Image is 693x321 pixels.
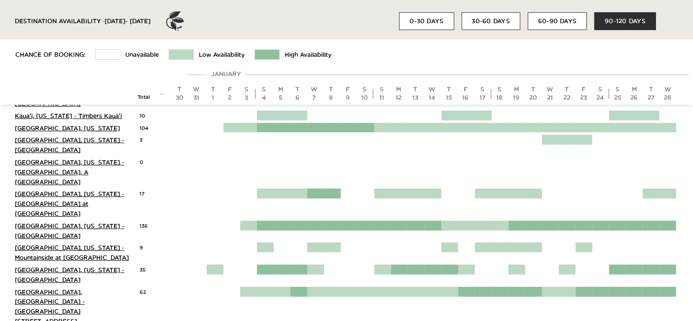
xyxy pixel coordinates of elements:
div: 30 [174,94,185,102]
div: T [207,85,219,94]
div: T [292,85,303,94]
div: 4 [258,94,270,102]
div: 26 [628,94,640,102]
a: [GEOGRAPHIC_DATA], [US_STATE] - [GEOGRAPHIC_DATA] [15,137,124,153]
div: 17 [140,189,156,198]
div: 15 [443,94,455,102]
div: S [258,85,270,94]
a: [GEOGRAPHIC_DATA], [US_STATE] - [GEOGRAPHIC_DATA], A [GEOGRAPHIC_DATA] [15,159,124,185]
img: ER_Logo_Bug_Dark_Grey.a7df47556c74605c8875.png [165,11,185,31]
div: W [426,85,438,94]
div: M [275,85,287,94]
div: W [308,85,320,94]
div: 28 [662,94,674,102]
div: 1 [207,94,219,102]
div: S [359,85,370,94]
div: 18 [494,94,506,102]
a: [GEOGRAPHIC_DATA], [US_STATE] [15,125,120,131]
div: T [443,85,455,94]
div: 62 [140,287,156,296]
div: S [476,85,488,94]
div: 25 [612,94,623,102]
div: F [578,85,589,94]
div: S [241,85,253,94]
div: F [460,85,472,94]
div: T [409,85,421,94]
div: 14 [426,94,438,102]
div: S [594,85,606,94]
div: 5 [275,94,287,102]
div: T [645,85,657,94]
div: 11 [376,94,388,102]
div: F [342,85,354,94]
div: 10 [140,111,156,120]
td: High Availability [280,50,342,60]
div: T [561,85,573,94]
a: ← [160,90,166,96]
div: 22 [561,94,573,102]
div: 9 [140,242,156,251]
div: 8 [325,94,337,102]
div: 24 [594,94,606,102]
div: 31 [190,94,202,102]
div: 17 [476,94,488,102]
div: T [174,85,185,94]
div: DESTINATION AVAILABILITY · [DATE] - [DATE] [15,4,150,39]
div: 16 [460,94,472,102]
div: 13 [409,94,421,102]
div: 21 [544,94,556,102]
div: 35 [140,265,156,274]
div: W [662,85,674,94]
div: January [207,69,245,79]
button: 60-90 DAYS [528,12,587,30]
a: [GEOGRAPHIC_DATA], [US_STATE] - [GEOGRAPHIC_DATA] [15,267,124,283]
td: Low Availability [194,50,255,60]
div: M [393,85,404,94]
a: [GEOGRAPHIC_DATA], [US_STATE] - [GEOGRAPHIC_DATA] at [GEOGRAPHIC_DATA] [15,191,124,217]
div: 10 [359,94,370,102]
a: Kaua'i, [US_STATE] - Timbers Kaua'i [15,113,122,119]
div: S [494,85,506,94]
a: [GEOGRAPHIC_DATA], [US_STATE] - Mountainside at [GEOGRAPHIC_DATA] [15,244,129,261]
div: 3 [140,135,156,144]
button: 0-30 DAYS [399,12,454,30]
div: W [544,85,556,94]
div: 2 [224,94,236,102]
div: 104 [140,123,156,132]
div: 6 [292,94,303,102]
div: W [190,85,202,94]
a: [GEOGRAPHIC_DATA], [US_STATE] - [GEOGRAPHIC_DATA] [15,223,124,239]
div: 136 [140,221,156,230]
button: 90-120 DAYS [594,12,656,30]
div: 23 [578,94,589,102]
div: 27 [645,94,657,102]
div: 12 [393,94,404,102]
td: Chance of Booking: [15,50,96,60]
div: T [325,85,337,94]
div: F [224,85,236,94]
div: 19 [511,94,522,102]
div: M [628,85,640,94]
div: 9 [342,94,354,102]
div: 0 [140,157,156,166]
div: M [511,85,522,94]
div: T [527,85,539,94]
div: 7 [308,94,320,102]
div: 3 [241,94,253,102]
div: Total [138,94,154,101]
td: Unavailable [120,50,169,60]
button: 30-60 DAYS [462,12,520,30]
div: 20 [527,94,539,102]
div: S [376,85,388,94]
div: S [612,85,623,94]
